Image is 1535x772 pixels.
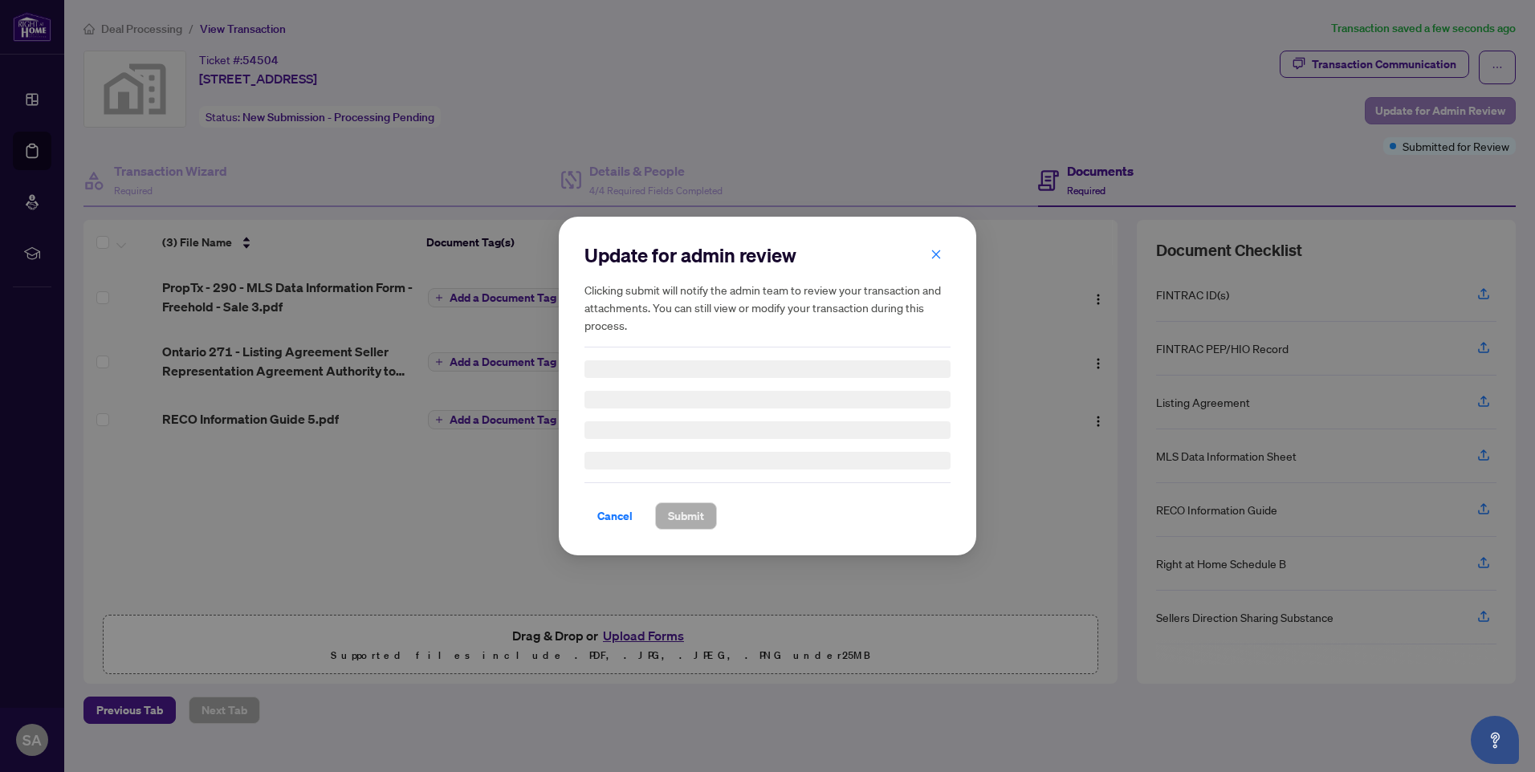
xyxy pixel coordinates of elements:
[584,502,645,530] button: Cancel
[1471,716,1519,764] button: Open asap
[597,503,633,529] span: Cancel
[584,281,951,334] h5: Clicking submit will notify the admin team to review your transaction and attachments. You can st...
[930,249,942,260] span: close
[584,242,951,268] h2: Update for admin review
[655,502,717,530] button: Submit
